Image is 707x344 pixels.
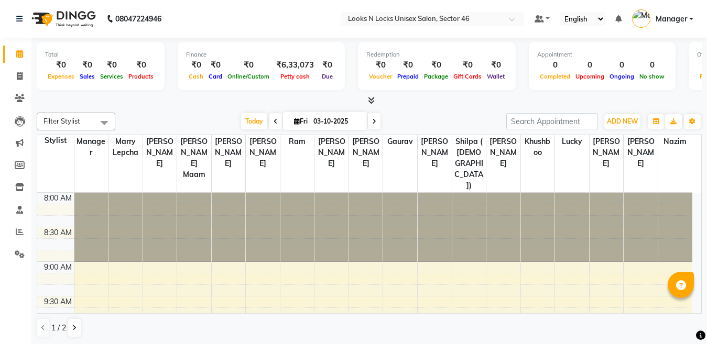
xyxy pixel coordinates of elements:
[45,59,77,71] div: ₹0
[590,135,624,170] span: [PERSON_NAME]
[624,135,658,170] span: [PERSON_NAME]
[45,50,156,59] div: Total
[486,135,520,170] span: [PERSON_NAME]
[241,113,267,129] span: Today
[421,59,451,71] div: ₹0
[395,59,421,71] div: ₹0
[418,135,452,170] span: [PERSON_NAME]
[319,73,335,80] span: Due
[349,135,383,170] span: [PERSON_NAME]
[366,50,507,59] div: Redemption
[43,117,80,125] span: Filter Stylist
[637,73,667,80] span: No show
[77,73,97,80] span: Sales
[451,73,484,80] span: Gift Cards
[42,296,74,307] div: 9:30 AM
[451,59,484,71] div: ₹0
[37,135,74,146] div: Stylist
[280,135,314,148] span: Ram
[143,135,177,170] span: [PERSON_NAME]
[206,59,225,71] div: ₹0
[212,135,246,170] span: [PERSON_NAME]
[51,323,66,334] span: 1 / 2
[366,59,395,71] div: ₹0
[108,135,143,159] span: Marry Lepcha
[45,73,77,80] span: Expenses
[637,59,667,71] div: 0
[291,117,310,125] span: Fri
[310,114,363,129] input: 2025-10-03
[126,59,156,71] div: ₹0
[318,59,336,71] div: ₹0
[537,50,667,59] div: Appointment
[537,59,573,71] div: 0
[225,59,272,71] div: ₹0
[658,135,692,148] span: Nazim
[272,59,318,71] div: ₹6,33,073
[484,59,507,71] div: ₹0
[607,117,638,125] span: ADD NEW
[126,73,156,80] span: Products
[278,73,312,80] span: Petty cash
[97,59,126,71] div: ₹0
[225,73,272,80] span: Online/Custom
[395,73,421,80] span: Prepaid
[177,135,211,181] span: [PERSON_NAME] maam
[42,227,74,238] div: 8:30 AM
[573,59,607,71] div: 0
[186,73,206,80] span: Cash
[537,73,573,80] span: Completed
[521,135,555,159] span: Khushboo
[656,14,687,25] span: Manager
[115,4,161,34] b: 08047224946
[186,50,336,59] div: Finance
[366,73,395,80] span: Voucher
[452,135,486,192] span: Shilpa ( [DEMOGRAPHIC_DATA])
[555,135,589,148] span: Lucky
[206,73,225,80] span: Card
[632,9,650,28] img: Manager
[186,59,206,71] div: ₹0
[383,135,417,148] span: Gaurav
[314,135,349,170] span: [PERSON_NAME]
[74,135,108,159] span: Manager
[484,73,507,80] span: Wallet
[506,113,598,129] input: Search Appointment
[42,193,74,204] div: 8:00 AM
[604,114,640,129] button: ADD NEW
[246,135,280,170] span: [PERSON_NAME]
[97,73,126,80] span: Services
[607,59,637,71] div: 0
[42,262,74,273] div: 9:00 AM
[27,4,99,34] img: logo
[77,59,97,71] div: ₹0
[421,73,451,80] span: Package
[607,73,637,80] span: Ongoing
[573,73,607,80] span: Upcoming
